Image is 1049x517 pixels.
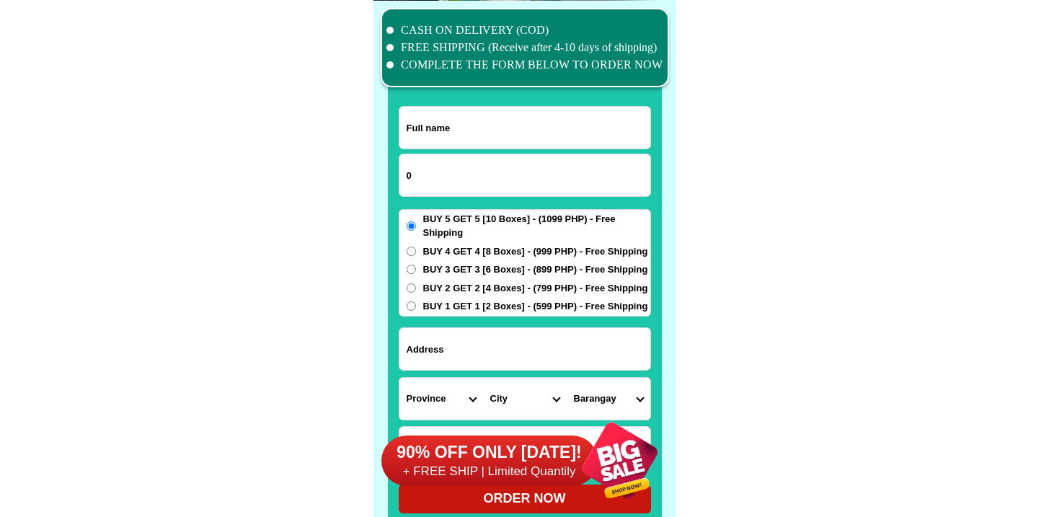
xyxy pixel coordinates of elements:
[407,221,416,231] input: BUY 5 GET 5 [10 Boxes] - (1099 PHP) - Free Shipping
[407,283,416,293] input: BUY 2 GET 2 [4 Boxes] - (799 PHP) - Free Shipping
[407,247,416,256] input: BUY 4 GET 4 [8 Boxes] - (999 PHP) - Free Shipping
[423,262,648,277] span: BUY 3 GET 3 [6 Boxes] - (899 PHP) - Free Shipping
[423,281,648,296] span: BUY 2 GET 2 [4 Boxes] - (799 PHP) - Free Shipping
[386,56,663,74] li: COMPLETE THE FORM BELOW TO ORDER NOW
[381,464,598,480] h6: + FREE SHIP | Limited Quantily
[407,265,416,274] input: BUY 3 GET 3 [6 Boxes] - (899 PHP) - Free Shipping
[423,299,648,314] span: BUY 1 GET 1 [2 Boxes] - (599 PHP) - Free Shipping
[381,442,598,464] h6: 90% OFF ONLY [DATE]!
[386,22,663,39] li: CASH ON DELIVERY (COD)
[483,378,567,420] select: Select district
[423,212,650,240] span: BUY 5 GET 5 [10 Boxes] - (1099 PHP) - Free Shipping
[399,154,650,196] input: Input phone_number
[407,301,416,311] input: BUY 1 GET 1 [2 Boxes] - (599 PHP) - Free Shipping
[386,39,663,56] li: FREE SHIPPING (Receive after 4-10 days of shipping)
[399,328,650,370] input: Input address
[567,378,650,420] select: Select commune
[423,244,648,259] span: BUY 4 GET 4 [8 Boxes] - (999 PHP) - Free Shipping
[399,378,483,420] select: Select province
[399,107,650,149] input: Input full_name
